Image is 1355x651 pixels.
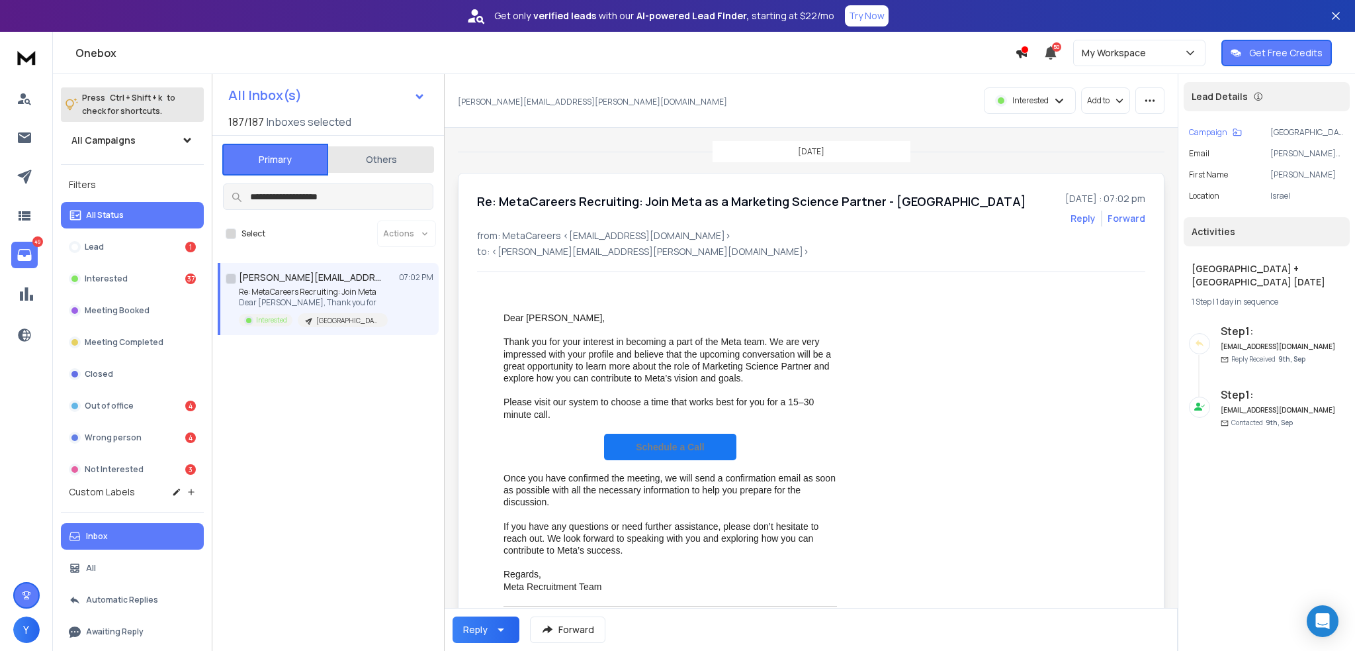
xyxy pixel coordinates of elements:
[1087,95,1110,106] p: Add to
[1189,191,1219,201] p: location
[503,336,837,384] div: Thank you for your interest in becoming a part of the Meta team. We are very impressed with your ...
[61,361,204,387] button: Closed
[798,146,824,157] p: [DATE]
[85,305,150,316] p: Meeting Booked
[1221,40,1332,66] button: Get Free Credits
[1231,354,1305,364] p: Reply Received
[61,555,204,581] button: All
[108,90,164,105] span: Ctrl + Shift + k
[477,245,1145,258] p: to: <[PERSON_NAME][EMAIL_ADDRESS][PERSON_NAME][DOMAIN_NAME]>
[85,242,104,252] p: Lead
[1189,127,1242,138] button: Campaign
[1270,148,1344,159] p: [PERSON_NAME][EMAIL_ADDRESS][PERSON_NAME][DOMAIN_NAME]
[1065,192,1145,205] p: [DATE] : 07:02 pm
[477,229,1145,242] p: from: MetaCareers <[EMAIL_ADDRESS][DOMAIN_NAME]>
[1189,127,1227,138] p: Campaign
[61,456,204,483] button: Not Interested3
[1221,387,1336,403] h6: Step 1 :
[86,210,124,221] p: All Status
[1216,296,1278,307] span: 1 day in sequence
[1231,418,1293,428] p: Contacted
[463,623,488,636] div: Reply
[75,45,1015,61] h1: Onebox
[533,9,596,23] strong: verified leads
[1278,354,1305,364] span: 9th, Sep
[256,315,287,325] p: Interested
[61,234,204,260] button: Lead1
[845,5,889,26] button: Try Now
[604,434,736,460] a: Schedule a Call
[85,369,113,379] p: Closed
[1192,262,1342,289] h1: [GEOGRAPHIC_DATA] + [GEOGRAPHIC_DATA] [DATE]
[1184,217,1350,246] div: Activities
[32,236,43,247] p: 49
[1270,127,1344,138] p: [GEOGRAPHIC_DATA] + [GEOGRAPHIC_DATA] [DATE]
[71,134,136,147] h1: All Campaigns
[61,329,204,356] button: Meeting Completed
[503,521,837,557] div: If you have any questions or need further assistance, please don’t hesitate to reach out. We look...
[458,97,727,107] p: [PERSON_NAME][EMAIL_ADDRESS][PERSON_NAME][DOMAIN_NAME]
[1052,42,1061,52] span: 50
[1012,95,1049,106] p: Interested
[241,228,265,239] label: Select
[61,425,204,451] button: Wrong person4
[494,9,834,23] p: Get only with our starting at $22/mo
[636,9,749,23] strong: AI-powered Lead Finder,
[849,9,885,23] p: Try Now
[185,274,196,284] div: 37
[239,297,388,308] p: Dear [PERSON_NAME], Thank you for
[61,619,204,645] button: Awaiting Reply
[69,485,135,499] h3: Custom Labels
[61,202,204,228] button: All Status
[218,82,436,109] button: All Inbox(s)
[1189,170,1228,180] p: First Name
[222,144,328,175] button: Primary
[503,312,837,324] div: Dear [PERSON_NAME],
[1249,46,1323,60] p: Get Free Credits
[61,587,204,613] button: Automatic Replies
[61,127,204,154] button: All Campaigns
[185,401,196,411] div: 4
[11,242,38,268] a: 49
[530,617,605,643] button: Forward
[316,316,380,326] p: [GEOGRAPHIC_DATA] + [GEOGRAPHIC_DATA] [DATE]
[1266,418,1293,427] span: 9th, Sep
[185,242,196,252] div: 1
[61,175,204,194] h3: Filters
[1221,405,1336,415] h6: [EMAIL_ADDRESS][DOMAIN_NAME]
[239,271,384,284] h1: [PERSON_NAME][EMAIL_ADDRESS][PERSON_NAME][DOMAIN_NAME]
[239,287,388,297] p: Re: MetaCareers Recruiting: Join Meta
[82,91,175,118] p: Press to check for shortcuts.
[85,337,163,348] p: Meeting Completed
[13,45,40,70] img: logo
[1192,90,1248,103] p: Lead Details
[86,531,108,542] p: Inbox
[1071,212,1096,225] button: Reply
[1307,605,1338,637] div: Open Intercom Messenger
[1270,191,1344,201] p: Israel
[185,464,196,475] div: 3
[1221,342,1336,352] h6: [EMAIL_ADDRESS][DOMAIN_NAME]
[61,393,204,419] button: Out of office4
[61,266,204,292] button: Interested37
[1192,297,1342,307] div: |
[477,192,1026,211] h1: Re: MetaCareers Recruiting: Join Meta as a Marketing Science Partner - [GEOGRAPHIC_DATA]
[61,297,204,324] button: Meeting Booked
[85,274,128,284] p: Interested
[85,401,134,411] p: Out of office
[85,432,142,443] p: Wrong person
[1221,323,1336,339] h6: Step 1 :
[13,617,40,643] button: Y
[86,595,158,605] p: Automatic Replies
[328,145,434,174] button: Others
[85,464,144,475] p: Not Interested
[1108,212,1145,225] div: Forward
[503,568,837,592] div: Regards, Meta Recruitment Team
[228,114,264,130] span: 187 / 187
[1192,296,1211,307] span: 1 Step
[185,432,196,443] div: 4
[453,617,519,643] button: Reply
[228,89,302,102] h1: All Inbox(s)
[267,114,351,130] h3: Inboxes selected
